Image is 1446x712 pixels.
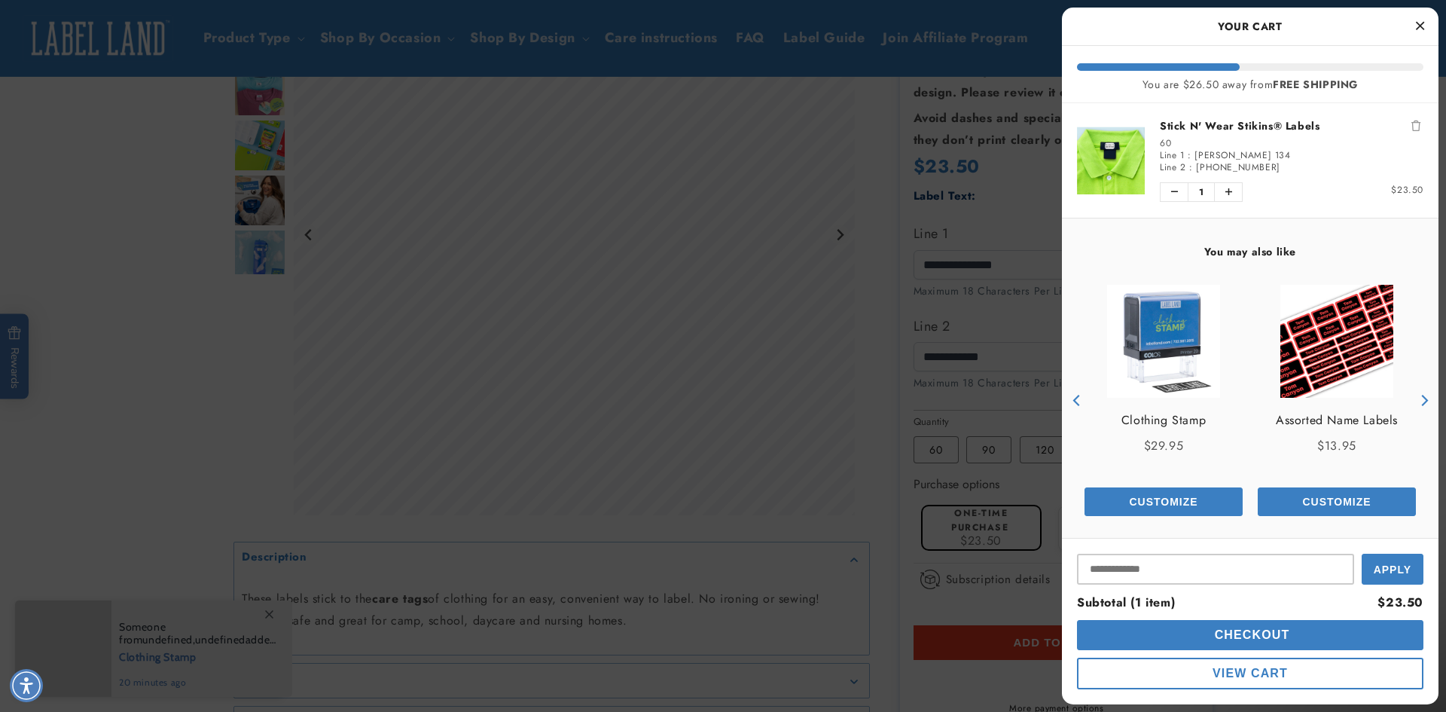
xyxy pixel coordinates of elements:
[1160,148,1185,162] span: Line 1
[1215,183,1242,201] button: Increase quantity of Stick N' Wear Stikins® Labels
[1258,487,1416,516] button: Add the product, Assorted Name Labels to Cart
[1066,389,1088,411] button: Previous
[1194,148,1290,162] span: [PERSON_NAME] 134
[1077,15,1423,38] h2: Your Cart
[1362,554,1423,585] button: Apply
[1374,564,1411,576] span: Apply
[1161,183,1188,201] button: Decrease quantity of Stick N' Wear Stikins® Labels
[1273,77,1358,92] b: FREE SHIPPING
[10,669,43,702] div: Accessibility Menu
[12,591,191,637] iframe: Sign Up via Text for Offers
[1213,667,1288,680] span: View Cart
[1276,413,1398,428] a: View Assorted Name Labels
[1160,118,1423,133] a: Stick N' Wear Stikins® Labels
[1377,592,1423,614] div: $23.50
[1077,103,1423,218] li: product
[1196,160,1280,174] span: [PHONE_NUMBER]
[1084,487,1243,516] button: Add the product, Clothing Stamp to Cart
[1077,78,1423,91] div: You are $26.50 away from
[1391,183,1423,197] span: $23.50
[1121,413,1206,428] a: View Clothing Stamp
[1077,127,1145,194] img: Stick N' Wear Stikins® Labels
[1077,245,1423,258] h4: You may also like
[1077,658,1423,689] button: cart
[1408,118,1423,133] button: Remove Stick N' Wear Stikins® Labels
[1160,137,1423,149] div: 60
[1250,270,1423,531] div: product
[1408,15,1431,38] button: Close Cart
[13,42,201,71] button: Can these labels be used on uniforms?
[1144,437,1184,454] span: $29.95
[1189,160,1193,174] span: :
[1077,594,1175,611] span: Subtotal (1 item)
[51,84,201,113] button: Do these labels need ironing?
[1280,285,1393,398] img: Assorted Name Labels - Label Land
[1412,389,1435,411] button: Next
[1077,620,1423,650] button: cart
[1211,628,1290,641] span: Checkout
[1129,496,1197,508] span: Customize
[1188,183,1215,201] span: 1
[1302,496,1371,508] span: Customize
[1077,270,1250,531] div: product
[1188,148,1191,162] span: :
[1160,160,1186,174] span: Line 2
[1107,285,1220,398] img: Clothing Stamp - Label Land
[1317,437,1356,454] span: $13.95
[1077,554,1354,585] input: Input Discount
